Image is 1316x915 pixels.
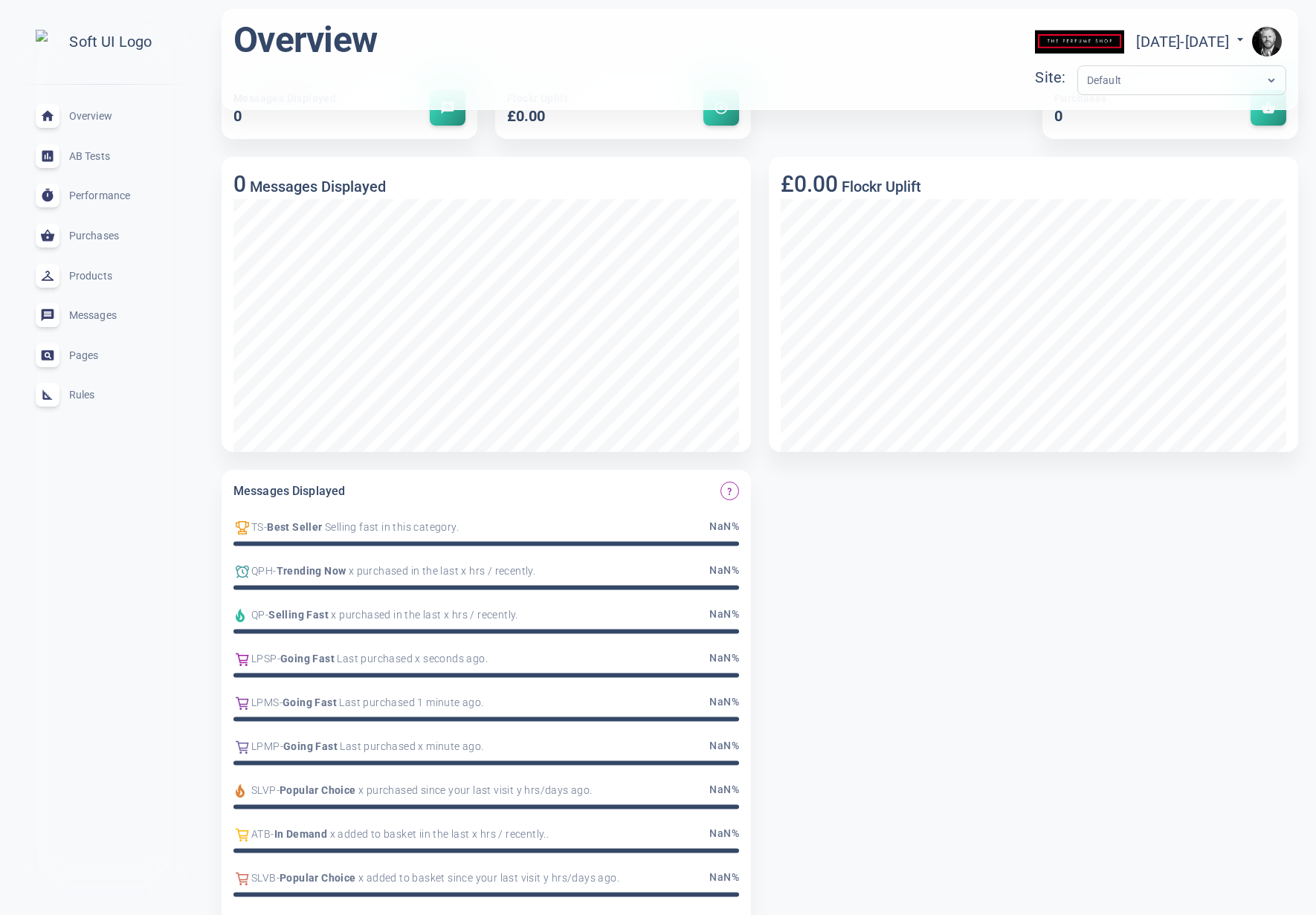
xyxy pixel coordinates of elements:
h5: 0 [1054,106,1209,127]
span: NaN % [709,826,739,844]
span: NaN % [709,607,739,624]
h6: Messages Displayed [233,482,345,501]
h3: 0 [233,171,246,197]
h5: £0.00 [507,106,662,127]
span: In Demand [274,827,328,842]
a: AB Tests [12,136,198,176]
span: TS - [251,520,267,535]
span: NaN % [709,694,739,712]
span: x purchased since your last visit y hrs/days ago. [356,783,593,798]
span: x purchased in the last x hrs / recently. [329,607,518,623]
a: Messages [12,295,198,335]
span: Going Fast [280,651,335,667]
img: e9922e3fc00dd5316fa4c56e6d75935f [1252,27,1282,56]
span: SLVB - [251,870,280,886]
span: Going Fast [283,695,337,711]
span: Popular Choice [280,870,356,886]
span: LPMP - [251,739,283,754]
a: Overview [12,97,198,137]
span: Last purchased x seconds ago. [335,651,488,667]
div: Site: [1035,65,1077,90]
span: NaN % [709,650,739,668]
h1: Overview [233,18,377,62]
span: Best Seller [267,520,322,535]
span: QPH - [251,563,277,579]
span: NaN % [709,738,739,756]
span: Last purchased x minute ago. [338,739,484,754]
h5: Flockr Uplift [838,178,921,195]
span: Going Fast [283,739,338,754]
span: NaN % [709,563,739,581]
h3: £0.00 [781,171,838,197]
span: question_mark [725,487,734,496]
span: Last purchased 1 minute ago. [337,695,484,711]
button: Which Flockr messages are displayed the most [720,482,739,500]
span: x added to basket iin the last x hrs / recently.. [327,827,549,842]
span: x added to basket since your last visit y hrs/days ago. [356,870,619,886]
span: Trending Now [277,563,346,579]
h5: 0 [233,106,388,127]
span: Selling fast in this category. [323,520,459,535]
a: Pages [12,335,198,375]
span: NaN % [709,870,739,887]
span: Popular Choice [280,783,356,798]
a: Purchases [12,216,198,256]
a: Performance [12,176,198,216]
h5: Messages Displayed [246,178,386,195]
span: SLVP - [251,783,280,798]
span: Selling Fast [268,607,329,623]
img: theperfumeshop [1035,19,1124,65]
span: NaN % [709,519,739,537]
span: QP - [251,607,268,623]
img: Soft UI Logo [36,30,174,54]
span: LPMS - [251,695,283,711]
a: Products [12,256,198,296]
span: x purchased in the last x hrs / recently. [346,563,535,579]
span: ATB - [251,827,274,842]
span: NaN % [709,782,739,800]
span: [DATE] - [DATE] [1136,33,1248,51]
span: LPSP - [251,651,280,667]
a: Rules [12,375,198,416]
